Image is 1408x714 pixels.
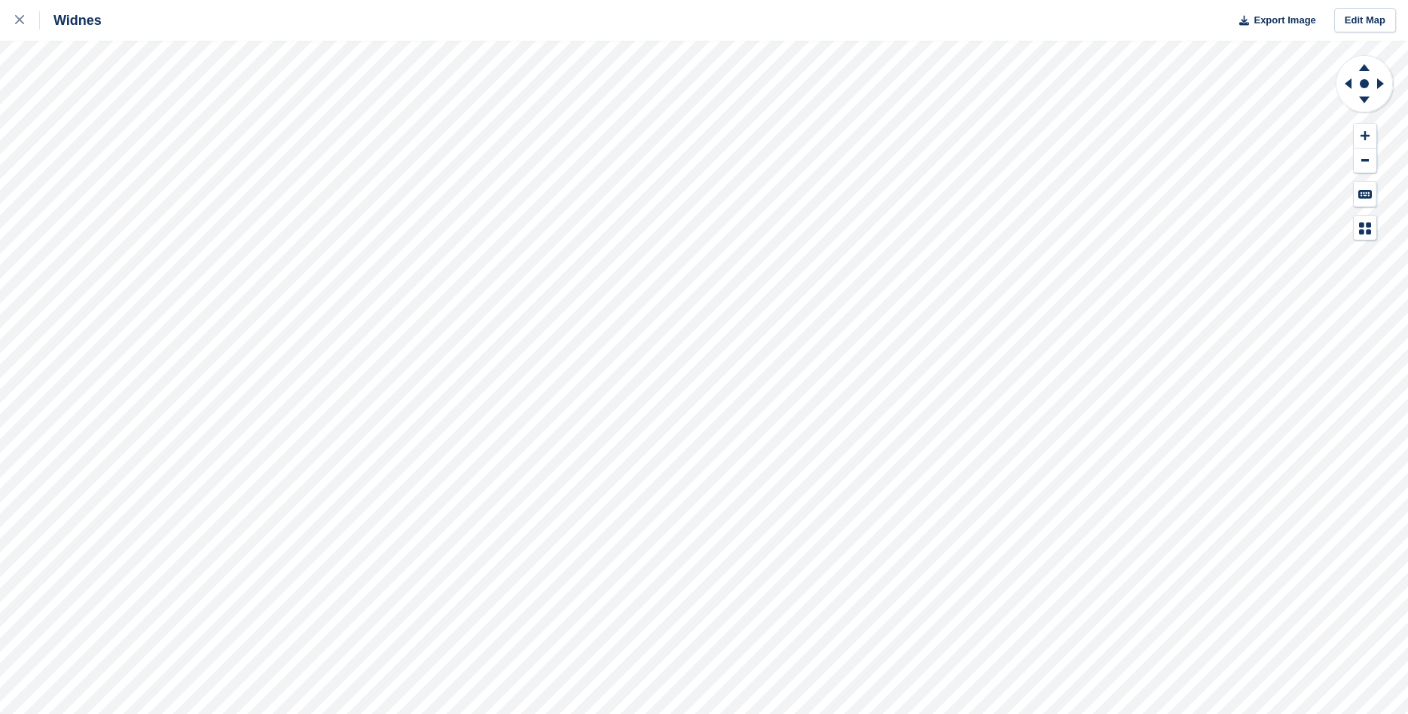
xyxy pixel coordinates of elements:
[1230,8,1316,33] button: Export Image
[1334,8,1396,33] a: Edit Map
[40,11,102,29] div: Widnes
[1354,216,1376,241] button: Map Legend
[1254,13,1315,28] span: Export Image
[1354,149,1376,173] button: Zoom Out
[1354,124,1376,149] button: Zoom In
[1354,182,1376,207] button: Keyboard Shortcuts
